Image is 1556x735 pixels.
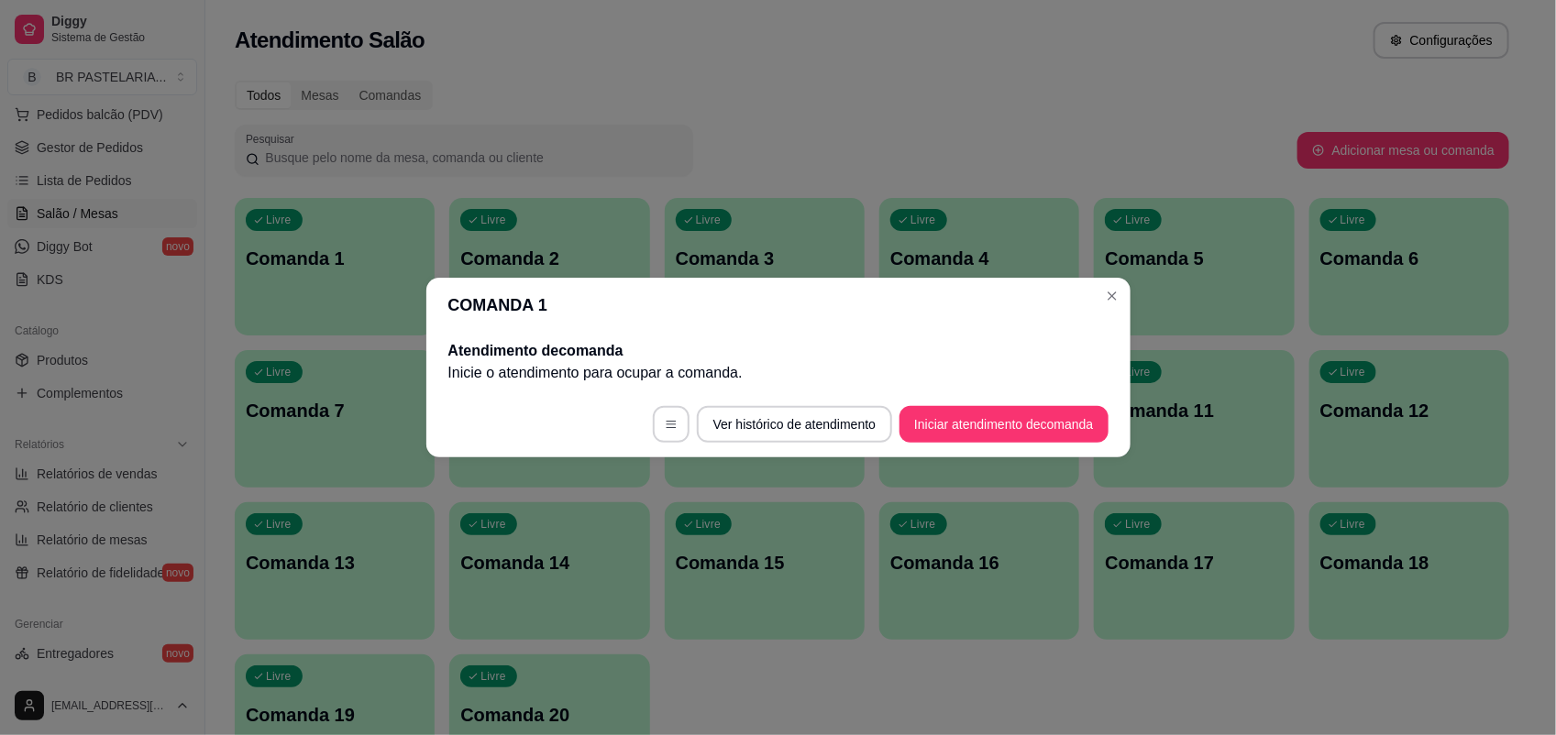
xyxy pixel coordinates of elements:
[448,362,1109,384] p: Inicie o atendimento para ocupar a comanda .
[426,278,1131,333] header: COMANDA 1
[899,406,1108,443] button: Iniciar atendimento decomanda
[448,340,1109,362] h2: Atendimento de comanda
[697,406,892,443] button: Ver histórico de atendimento
[1098,281,1127,311] button: Close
